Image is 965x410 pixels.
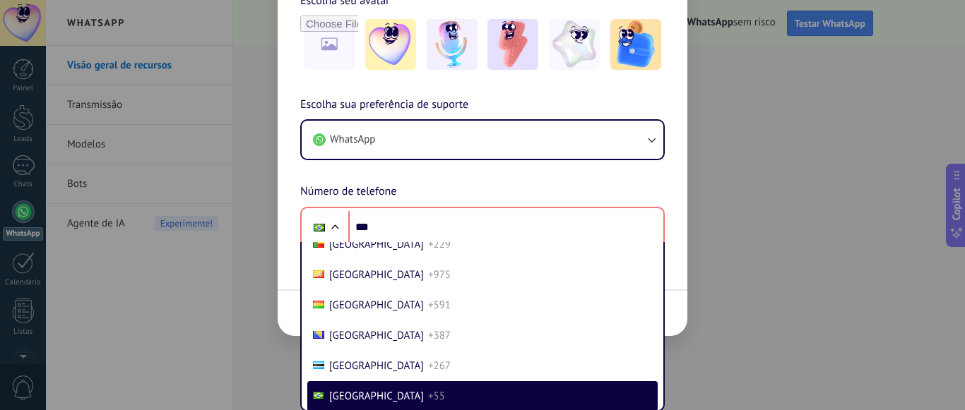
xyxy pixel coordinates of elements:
span: [GEOGRAPHIC_DATA] [329,238,424,251]
div: Brazil: + 55 [306,212,333,242]
span: [GEOGRAPHIC_DATA] [329,390,424,403]
span: [GEOGRAPHIC_DATA] [329,268,424,282]
span: [GEOGRAPHIC_DATA] [329,299,424,312]
button: WhatsApp [302,121,663,159]
img: -3.jpeg [487,19,538,70]
img: -5.jpeg [610,19,661,70]
img: -4.jpeg [549,19,600,70]
span: +267 [428,359,451,373]
span: +229 [428,238,451,251]
span: +591 [428,299,451,312]
img: -2.jpeg [427,19,478,70]
span: +387 [428,329,451,342]
span: +975 [428,268,451,282]
img: -1.jpeg [365,19,416,70]
span: [GEOGRAPHIC_DATA] [329,329,424,342]
span: Escolha sua preferência de suporte [300,96,468,114]
span: +55 [428,390,445,403]
span: WhatsApp [330,133,375,147]
span: [GEOGRAPHIC_DATA] [329,359,424,373]
span: Número de telefone [300,183,396,201]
